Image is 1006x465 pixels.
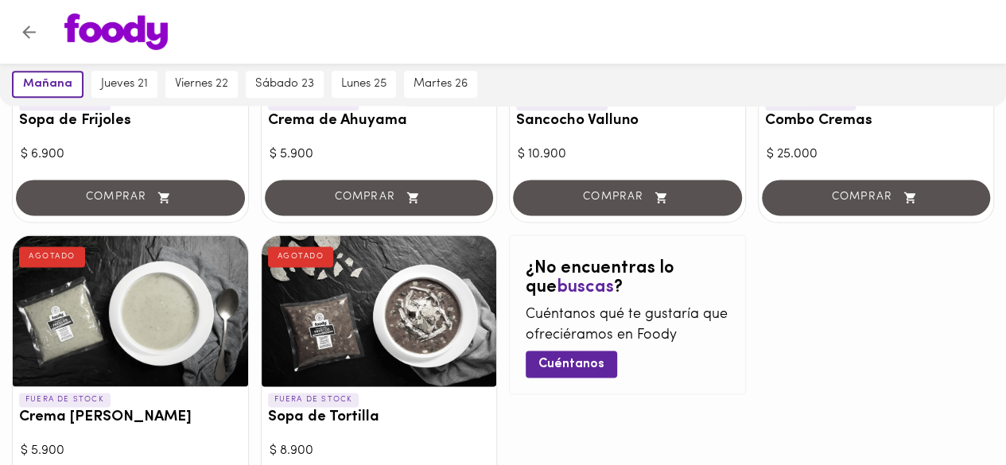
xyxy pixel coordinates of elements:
div: $ 10.900 [518,145,737,164]
div: Sopa de Tortilla [262,235,497,386]
div: $ 25.000 [767,145,986,164]
span: lunes 25 [341,77,386,91]
h3: Sopa de Frijoles [19,113,242,130]
button: martes 26 [404,71,477,98]
h3: Crema [PERSON_NAME] [19,409,242,426]
span: viernes 22 [175,77,228,91]
h2: ¿No encuentras lo que ? [526,259,729,297]
span: martes 26 [414,77,468,91]
h3: Sancocho Valluno [516,113,739,130]
p: FUERA DE STOCK [268,393,359,407]
h3: Combo Cremas [765,113,988,130]
button: jueves 21 [91,71,157,98]
iframe: Messagebird Livechat Widget [914,373,990,449]
span: mañana [23,77,72,91]
button: Volver [10,13,49,52]
span: sábado 23 [255,77,314,91]
span: jueves 21 [101,77,148,91]
div: $ 5.900 [270,145,489,164]
span: Cuéntanos [538,357,604,372]
span: buscas [557,278,614,296]
button: Cuéntanos [526,351,617,377]
div: $ 8.900 [270,442,489,460]
button: mañana [12,71,84,98]
img: logo.png [64,14,168,50]
div: AGOTADO [19,246,85,267]
p: Cuéntanos qué te gustaría que ofreciéramos en Foody [526,305,729,346]
h3: Crema de Ahuyama [268,113,491,130]
button: lunes 25 [332,71,396,98]
div: Crema del Huerto [13,235,248,386]
button: viernes 22 [165,71,238,98]
div: $ 5.900 [21,442,240,460]
div: $ 6.900 [21,145,240,164]
div: AGOTADO [268,246,334,267]
h3: Sopa de Tortilla [268,409,491,426]
button: sábado 23 [246,71,324,98]
p: FUERA DE STOCK [19,393,111,407]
